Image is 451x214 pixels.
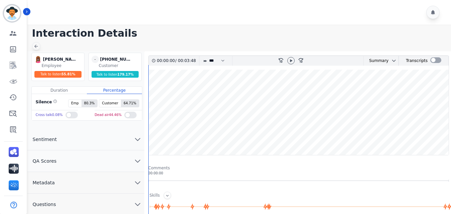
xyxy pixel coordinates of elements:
button: chevron down [389,58,397,63]
svg: chevron down [391,58,397,63]
div: Talk to listen [92,71,139,78]
svg: chevron down [134,157,142,165]
span: 80.3 % [82,100,98,107]
div: Summary [364,56,389,66]
div: [PHONE_NUMBER] [100,56,134,63]
img: Bordered avatar [4,5,20,21]
div: [PERSON_NAME] [43,56,77,63]
span: Sentiment [27,136,62,143]
div: Duration [32,87,87,94]
div: Employee [42,63,83,68]
div: Cross talk 0.08 % [36,110,63,120]
svg: chevron down [134,179,142,187]
svg: chevron down [134,200,142,208]
h1: Interaction Details [32,27,451,39]
div: 00:00:00 [157,56,175,66]
div: Silence [34,99,57,107]
span: Emp [68,100,81,107]
div: Percentage [87,87,142,94]
div: Talk to listen [34,71,82,78]
span: 55.81 % [61,72,76,76]
div: Transcripts [406,56,428,66]
button: QA Scores chevron down [27,150,144,172]
button: Metadata chevron down [27,172,144,194]
div: Customer [99,63,140,68]
div: Skills [150,193,160,199]
div: / [157,56,198,66]
span: QA Scores [27,158,62,164]
span: 179.17 % [117,73,134,76]
button: Sentiment chevron down [27,129,144,150]
div: Dead air 44.46 % [95,110,122,120]
span: Metadata [27,179,60,186]
svg: chevron down [134,135,142,143]
span: Customer [99,100,121,107]
span: - [92,56,99,63]
div: Comments [148,165,449,171]
div: 00:03:48 [177,56,195,66]
span: 64.71 % [121,100,139,107]
div: 00:00:00 [148,171,449,176]
span: Questions [27,201,61,208]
